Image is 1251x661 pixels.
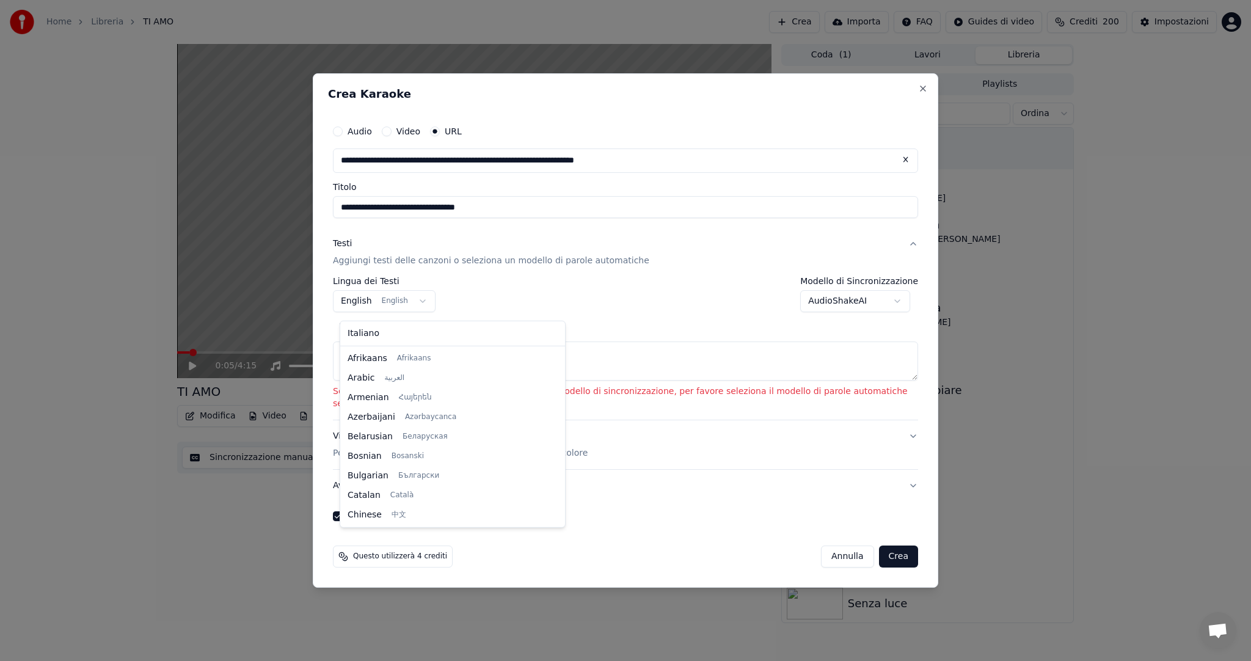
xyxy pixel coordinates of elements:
[392,510,406,520] span: 中文
[392,451,424,461] span: Bosanski
[405,412,456,422] span: Azərbaycanca
[348,450,382,462] span: Bosnian
[348,470,388,482] span: Bulgarian
[397,354,431,363] span: Afrikaans
[384,373,404,383] span: العربية
[348,431,393,443] span: Belarusian
[403,432,448,442] span: Беларуская
[348,509,382,521] span: Chinese
[390,491,414,500] span: Català
[348,392,389,404] span: Armenian
[348,489,381,502] span: Catalan
[348,411,395,423] span: Azerbaijani
[398,471,439,481] span: Български
[348,327,379,340] span: Italiano
[348,372,374,384] span: Arabic
[348,352,387,365] span: Afrikaans
[399,393,432,403] span: Հայերեն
